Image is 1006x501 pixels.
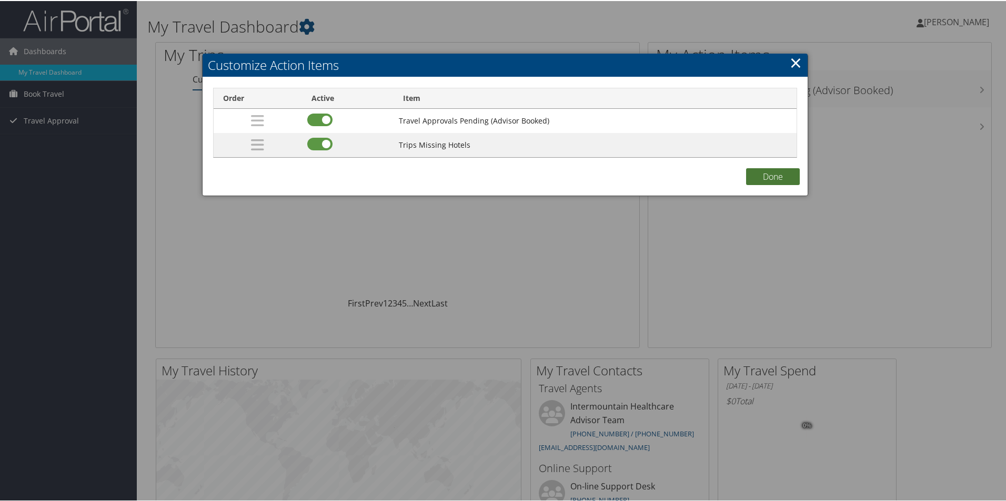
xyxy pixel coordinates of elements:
a: Close [790,51,802,72]
th: Active [302,87,394,108]
h2: Customize Action Items [203,53,808,76]
th: Item [394,87,797,108]
th: Order [214,87,302,108]
td: Travel Approvals Pending (Advisor Booked) [394,108,797,132]
td: Trips Missing Hotels [394,132,797,156]
button: Done [746,167,800,184]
